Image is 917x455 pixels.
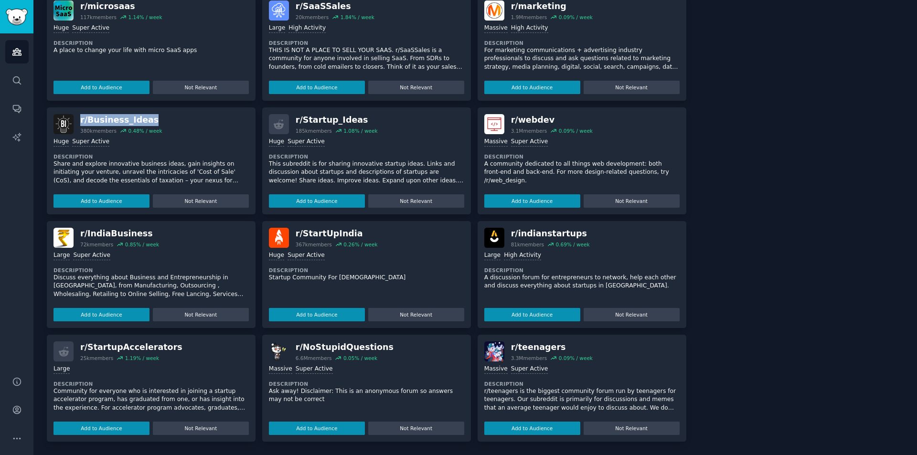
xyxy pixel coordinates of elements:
[343,241,377,248] div: 0.26 % / week
[484,381,680,387] dt: Description
[125,241,159,248] div: 0.85 % / week
[584,194,680,208] button: Not Relevant
[53,381,249,387] dt: Description
[72,138,109,147] div: Super Active
[53,422,149,435] button: Add to Audience
[80,341,182,353] div: r/ StartupAccelerators
[511,365,548,374] div: Super Active
[484,24,508,33] div: Massive
[484,138,508,147] div: Massive
[296,341,394,353] div: r/ NoStupidQuestions
[484,46,680,72] p: For marketing communications + advertising industry professionals to discuss and ask questions re...
[53,114,74,134] img: Business_Ideas
[53,24,69,33] div: Huge
[296,228,378,240] div: r/ StartUpIndia
[128,127,162,134] div: 0.48 % / week
[559,14,593,21] div: 0.09 % / week
[269,387,464,404] p: Ask away! Disclaimer: This is an anonymous forum so answers may not be correct
[368,308,464,321] button: Not Relevant
[269,24,285,33] div: Large
[269,308,365,321] button: Add to Audience
[511,241,544,248] div: 81k members
[53,0,74,21] img: microsaas
[269,381,464,387] dt: Description
[153,308,249,321] button: Not Relevant
[53,153,249,160] dt: Description
[584,81,680,94] button: Not Relevant
[80,241,113,248] div: 72k members
[80,114,162,126] div: r/ Business_Ideas
[343,355,377,361] div: 0.05 % / week
[511,114,593,126] div: r/ webdev
[484,194,580,208] button: Add to Audience
[296,14,329,21] div: 20k members
[368,81,464,94] button: Not Relevant
[511,127,547,134] div: 3.1M members
[269,138,284,147] div: Huge
[269,365,292,374] div: Massive
[296,0,374,12] div: r/ SaaSSales
[53,81,149,94] button: Add to Audience
[511,355,547,361] div: 3.3M members
[559,127,593,134] div: 0.09 % / week
[296,365,333,374] div: Super Active
[269,251,284,260] div: Huge
[53,228,74,248] img: IndiaBusiness
[53,267,249,274] dt: Description
[73,251,110,260] div: Super Active
[484,40,680,46] dt: Description
[6,9,28,25] img: GummySearch logo
[484,81,580,94] button: Add to Audience
[511,14,547,21] div: 1.9M members
[296,114,378,126] div: r/ Startup_Ideas
[53,274,249,299] p: Discuss everything about Business and Entrepreneurship in [GEOGRAPHIC_DATA], from Manufacturing, ...
[53,138,69,147] div: Huge
[555,241,589,248] div: 0.69 % / week
[288,138,325,147] div: Super Active
[53,194,149,208] button: Add to Audience
[269,153,464,160] dt: Description
[584,422,680,435] button: Not Relevant
[269,422,365,435] button: Add to Audience
[511,228,590,240] div: r/ indianstartups
[269,81,365,94] button: Add to Audience
[343,127,377,134] div: 1.08 % / week
[584,308,680,321] button: Not Relevant
[153,81,249,94] button: Not Relevant
[484,114,504,134] img: webdev
[511,341,593,353] div: r/ teenagers
[484,267,680,274] dt: Description
[53,40,249,46] dt: Description
[484,341,504,361] img: teenagers
[269,267,464,274] dt: Description
[128,14,162,21] div: 1.14 % / week
[153,422,249,435] button: Not Relevant
[53,251,70,260] div: Large
[269,228,289,248] img: StartUpIndia
[269,0,289,21] img: SaaSSales
[53,387,249,413] p: Community for everyone who is interested in joining a startup accelerator program, has graduated ...
[484,153,680,160] dt: Description
[269,194,365,208] button: Add to Audience
[53,46,249,55] p: A place to change your life with micro SaaS apps
[368,194,464,208] button: Not Relevant
[511,24,548,33] div: High Activity
[288,24,326,33] div: High Activity
[53,308,149,321] button: Add to Audience
[269,341,289,361] img: NoStupidQuestions
[269,160,464,185] p: This subreddit is for sharing innovative startup ideas. Links and discussion about startups and d...
[288,251,325,260] div: Super Active
[80,14,117,21] div: 117k members
[484,251,501,260] div: Large
[511,0,593,12] div: r/ marketing
[484,274,680,290] p: A discussion forum for entrepreneurs to network, help each other and discuss everything about sta...
[511,138,548,147] div: Super Active
[80,355,113,361] div: 25k members
[296,127,332,134] div: 185k members
[368,422,464,435] button: Not Relevant
[80,228,159,240] div: r/ IndiaBusiness
[296,355,332,361] div: 6.6M members
[153,194,249,208] button: Not Relevant
[484,387,680,413] p: r/teenagers is the biggest community forum run by teenagers for teenagers. Our subreddit is prima...
[53,365,70,374] div: Large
